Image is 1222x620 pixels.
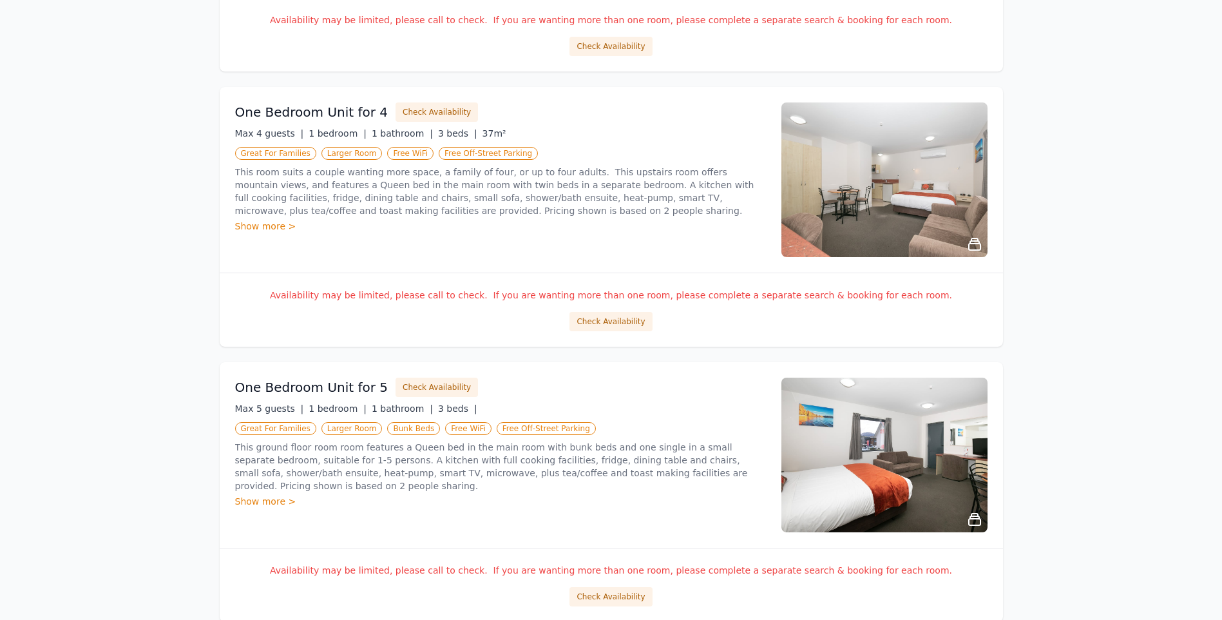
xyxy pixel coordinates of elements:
button: Check Availability [396,378,478,397]
span: Larger Room [321,422,383,435]
span: Free Off-Street Parking [439,147,538,160]
span: Free WiFi [445,422,492,435]
span: Free WiFi [387,147,434,160]
span: Max 4 guests | [235,128,304,139]
span: 3 beds | [438,403,477,414]
span: 1 bathroom | [372,403,433,414]
p: This room suits a couple wanting more space, a family of four, or up to four adults. This upstair... [235,166,766,217]
span: 1 bathroom | [372,128,433,139]
span: 37m² [482,128,506,139]
span: 1 bedroom | [309,403,367,414]
button: Check Availability [396,102,478,122]
button: Check Availability [569,312,652,331]
p: Availability may be limited, please call to check. If you are wanting more than one room, please ... [235,289,988,302]
h3: One Bedroom Unit for 4 [235,103,388,121]
button: Check Availability [569,37,652,56]
span: Larger Room [321,147,383,160]
h3: One Bedroom Unit for 5 [235,378,388,396]
span: Bunk Beds [387,422,440,435]
div: Show more > [235,495,766,508]
span: Free Off-Street Parking [497,422,596,435]
div: Show more > [235,220,766,233]
span: Great For Families [235,147,316,160]
span: 1 bedroom | [309,128,367,139]
span: Great For Families [235,422,316,435]
p: This ground floor room room features a Queen bed in the main room with bunk beds and one single i... [235,441,766,492]
button: Check Availability [569,587,652,606]
span: 3 beds | [438,128,477,139]
p: Availability may be limited, please call to check. If you are wanting more than one room, please ... [235,14,988,26]
span: Max 5 guests | [235,403,304,414]
p: Availability may be limited, please call to check. If you are wanting more than one room, please ... [235,564,988,577]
